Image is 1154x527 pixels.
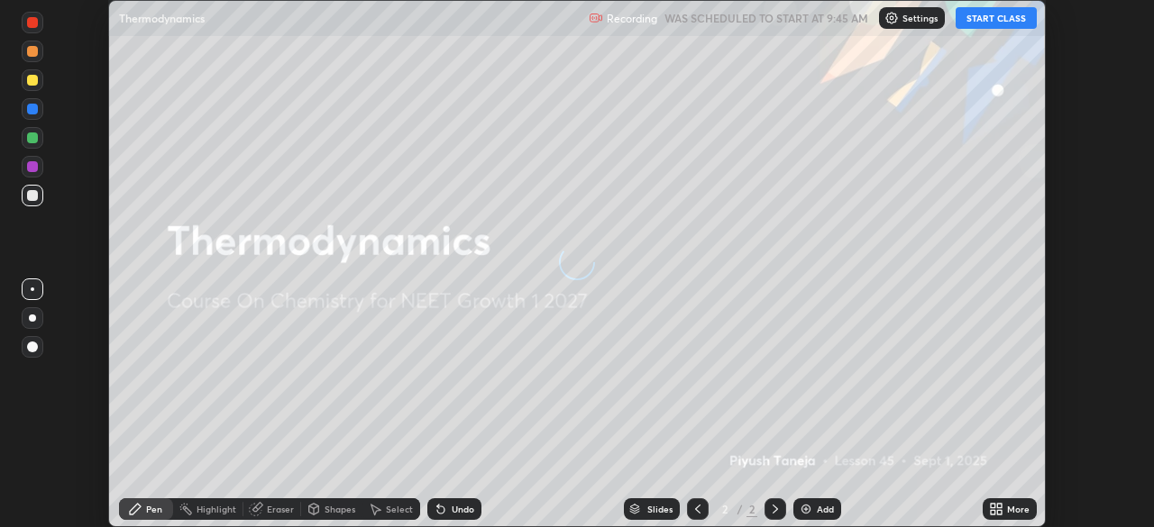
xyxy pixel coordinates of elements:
img: add-slide-button [799,502,813,516]
div: Slides [647,504,673,513]
img: class-settings-icons [884,11,899,25]
p: Thermodynamics [119,11,205,25]
img: recording.375f2c34.svg [589,11,603,25]
div: More [1007,504,1030,513]
p: Recording [607,12,657,25]
p: Settings [902,14,938,23]
div: Pen [146,504,162,513]
div: Shapes [325,504,355,513]
div: 2 [716,504,734,514]
div: Select [386,504,413,513]
button: START CLASS [956,7,1037,29]
div: Add [817,504,834,513]
h5: WAS SCHEDULED TO START AT 9:45 AM [664,10,868,26]
div: Highlight [197,504,236,513]
div: Undo [452,504,474,513]
div: / [737,504,743,514]
div: Eraser [267,504,294,513]
div: 2 [746,501,757,517]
